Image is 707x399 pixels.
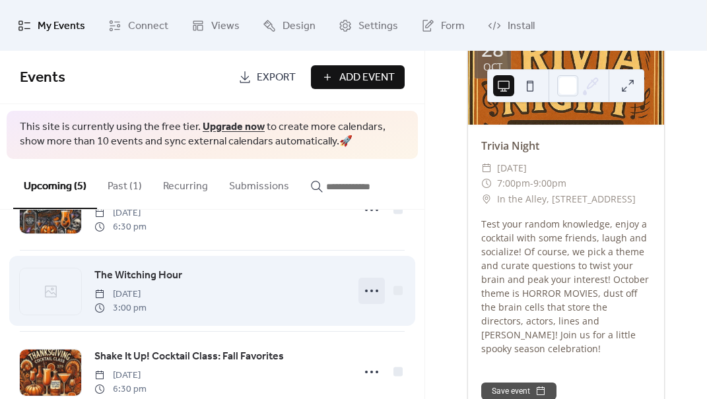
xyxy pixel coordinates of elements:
button: Upcoming (5) [13,159,97,209]
a: Connect [98,5,178,46]
span: Form [441,16,465,36]
span: Events [20,63,65,92]
div: Trivia Night [468,138,664,154]
div: ​ [481,160,492,176]
button: Recurring [152,159,219,208]
div: ​ [481,191,492,207]
button: Past (1) [97,159,152,208]
span: Export [257,70,296,86]
a: The Witching Hour [94,267,182,284]
span: Design [283,16,316,36]
span: 9:00pm [533,175,566,191]
button: Add Event [311,65,405,89]
button: Submissions [219,159,300,208]
span: Install [508,16,535,36]
div: Test your random knowledge, enjoy a cocktail with some friends, laugh and socialize! Of course, w... [468,217,664,355]
span: Shake It Up! Cocktail Class: Fall Favorites [94,349,284,365]
a: My Events [8,5,95,46]
div: ​ [481,175,492,191]
span: - [530,175,533,191]
div: Oct [483,62,502,72]
span: 7:00pm [497,175,530,191]
span: [DATE] [94,206,147,220]
a: Form [411,5,475,46]
span: [DATE] [497,160,527,176]
span: My Events [38,16,85,36]
a: Design [253,5,325,46]
span: Add Event [339,70,395,86]
span: 6:30 pm [94,220,147,234]
a: Upgrade now [203,117,265,137]
span: The Witching Hour [94,268,182,284]
span: In the Alley, [STREET_ADDRESS] [497,191,636,207]
a: Install [478,5,545,46]
div: 28 [481,40,504,59]
span: Views [211,16,240,36]
a: Export [228,65,306,89]
a: Shake It Up! Cocktail Class: Fall Favorites [94,348,284,365]
a: Views [182,5,250,46]
span: 3:00 pm [94,301,147,315]
span: Connect [128,16,168,36]
a: Settings [329,5,408,46]
span: 6:30 pm [94,383,147,396]
span: [DATE] [94,369,147,383]
span: This site is currently using the free tier. to create more calendars, show more than 10 events an... [20,120,405,150]
span: [DATE] [94,288,147,301]
span: Settings [358,16,398,36]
